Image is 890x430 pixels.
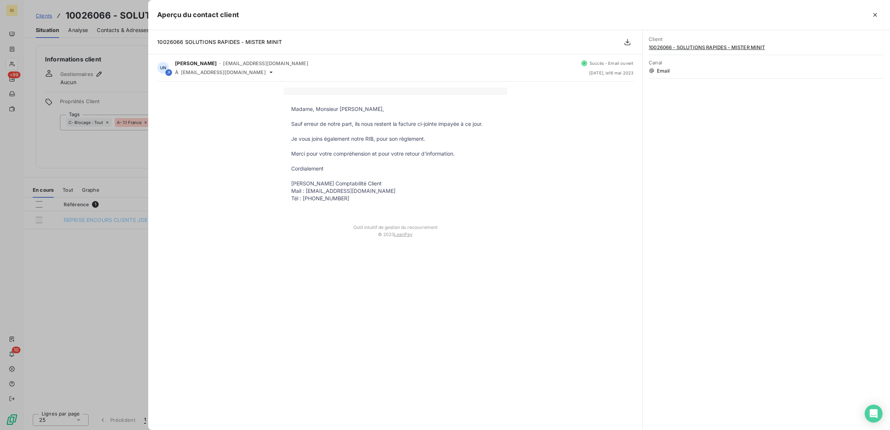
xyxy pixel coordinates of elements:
[284,217,507,230] td: Outil intuitif de gestion du recouvrement
[291,165,500,172] p: Cordialement
[589,71,633,75] span: [DATE] , le 16 mai 2023
[175,60,217,66] span: [PERSON_NAME]
[219,61,221,66] span: -
[394,232,413,237] a: LeanPay
[649,68,884,74] span: Email
[649,44,884,50] span: 10026066 - SOLUTIONS RAPIDES - MISTER MINIT
[291,187,500,195] p: Mail : [EMAIL_ADDRESS][DOMAIN_NAME]
[181,69,266,75] span: [EMAIL_ADDRESS][DOMAIN_NAME]
[291,135,500,143] p: Je vous joins également notre RIB, pour son règlement.
[157,39,282,45] span: 10026066 SOLUTIONS RAPIDES - MISTER MINIT
[175,69,178,75] span: À
[291,105,500,113] p: Madame, Monsieur [PERSON_NAME],
[291,195,500,202] p: Tél : [PHONE_NUMBER]
[291,120,500,128] p: Sauf erreur de notre part, ils nous restent la facture ci-jointe impayée à ce jour.
[284,230,507,245] td: © 2023
[291,180,500,187] p: [PERSON_NAME] Comptabilité Client
[223,60,308,66] span: [EMAIL_ADDRESS][DOMAIN_NAME]
[157,10,239,20] h5: Aperçu du contact client
[589,61,633,66] span: Succès - Email ouvert
[649,60,884,66] span: Canal
[649,36,884,42] span: Client
[291,150,500,157] p: Merci pour votre compréhension et pour votre retour d'information.
[865,405,883,423] div: Open Intercom Messenger
[157,62,169,74] div: UN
